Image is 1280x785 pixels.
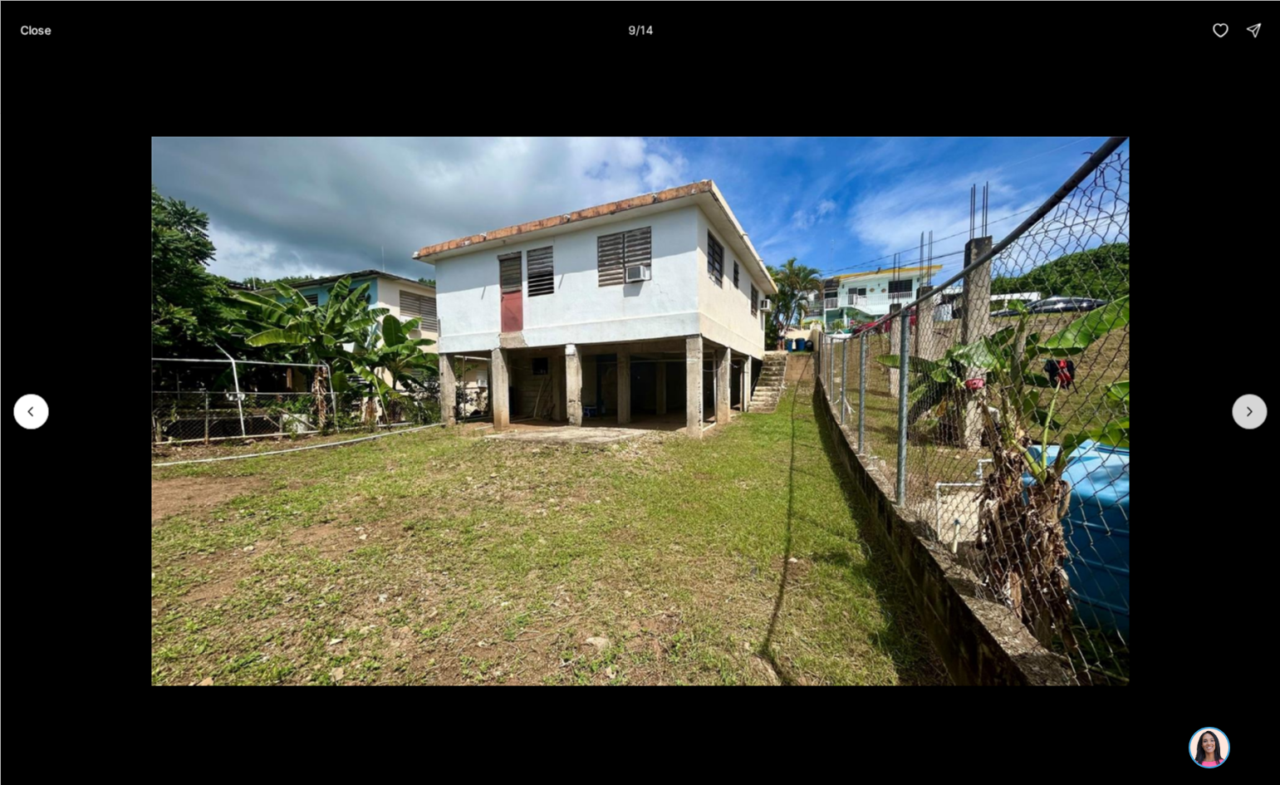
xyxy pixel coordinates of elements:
p: 9 / 14 [628,22,653,37]
button: Next slide [1232,394,1267,429]
button: Close [10,13,61,47]
img: be3d4b55-7850-4bcb-9297-a2f9cd376e78.png [10,10,48,48]
button: Previous slide [13,394,48,429]
p: Close [20,23,51,37]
